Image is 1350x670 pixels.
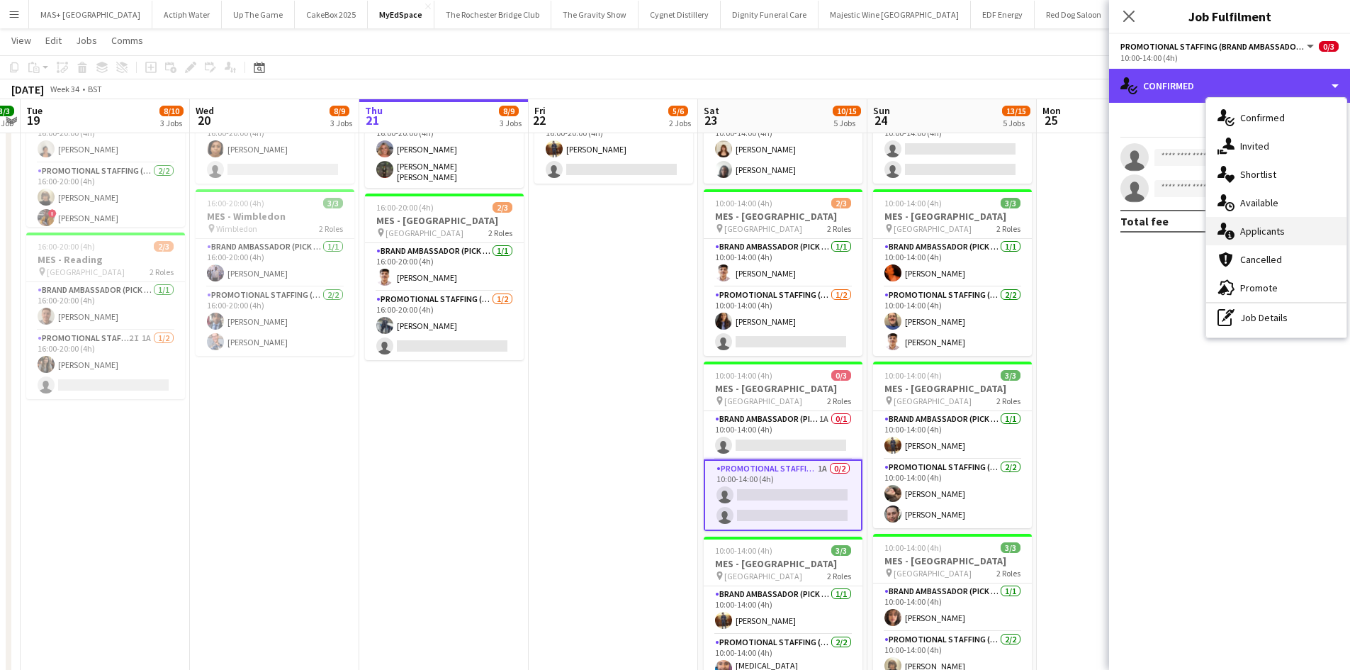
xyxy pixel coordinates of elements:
span: 2/3 [493,202,512,213]
app-card-role: Brand Ambassador (Pick up)1/116:00-20:00 (4h)[PERSON_NAME] [26,115,185,163]
app-card-role: Brand Ambassador (Pick up)1/110:00-14:00 (4h)[PERSON_NAME] [704,586,862,635]
span: 0/3 [1319,41,1339,52]
div: Available [1206,189,1346,217]
span: 10:00-14:00 (4h) [715,198,772,208]
app-card-role: Promotional Staffing (Brand Ambassadors)1A0/210:00-14:00 (4h) [873,115,1032,184]
div: BST [88,84,102,94]
h3: MES - [GEOGRAPHIC_DATA] [704,557,862,570]
a: Edit [40,31,67,50]
div: 3 Jobs [330,118,352,128]
span: 2 Roles [996,396,1020,406]
app-card-role: Brand Ambassador (Pick up)1A0/110:00-14:00 (4h) [704,411,862,459]
span: 10:00-14:00 (4h) [884,198,942,208]
h3: MES - [GEOGRAPHIC_DATA] [873,554,1032,567]
span: 0/3 [831,370,851,381]
span: Week 34 [47,84,82,94]
app-card-role: Promotional Staffing (Brand Ambassadors)2/210:00-14:00 (4h)[PERSON_NAME][PERSON_NAME] [873,287,1032,356]
span: 10:00-14:00 (4h) [715,545,772,556]
div: Promote [1206,274,1346,302]
span: 3/3 [323,198,343,208]
div: 3 Jobs [160,118,183,128]
span: 16:00-20:00 (4h) [207,198,264,208]
span: [GEOGRAPHIC_DATA] [724,223,802,234]
span: 2 Roles [150,267,174,277]
a: Jobs [70,31,103,50]
span: 2 Roles [827,571,851,581]
button: Majestic Wine [GEOGRAPHIC_DATA] [819,1,971,28]
span: 8/10 [159,106,184,116]
span: 10:00-14:00 (4h) [715,370,772,381]
app-card-role: Brand Ambassador (Pick up)1/116:00-20:00 (4h)[PERSON_NAME] [365,243,524,291]
app-job-card: 16:00-20:00 (4h)2/3MES - [GEOGRAPHIC_DATA] [GEOGRAPHIC_DATA]2 RolesBrand Ambassador (Pick up)1/11... [365,194,524,360]
span: 3/3 [1001,370,1020,381]
h3: MES - [GEOGRAPHIC_DATA] [873,210,1032,223]
button: MAS+ [GEOGRAPHIC_DATA] [29,1,152,28]
span: Wed [196,104,214,117]
app-card-role: Brand Ambassador (Pick up)1/110:00-14:00 (4h)[PERSON_NAME] [873,584,1032,632]
span: 13/15 [1002,106,1030,116]
a: Comms [106,31,149,50]
app-card-role: Promotional Staffing (Brand Ambassadors)2I1A1/216:00-20:00 (4h)[PERSON_NAME] [26,330,185,399]
span: Jobs [76,34,97,47]
span: View [11,34,31,47]
app-card-role: Promotional Staffing (Brand Ambassadors)2/210:00-14:00 (4h)[PERSON_NAME][PERSON_NAME] [704,115,862,184]
button: Cygnet Distillery [639,1,721,28]
div: 10:00-14:00 (4h)0/3MES - [GEOGRAPHIC_DATA] [GEOGRAPHIC_DATA]2 RolesBrand Ambassador (Pick up)1A0/... [704,362,862,531]
div: Applicants [1206,217,1346,245]
span: 3/3 [831,545,851,556]
h3: Job Fulfilment [1109,7,1350,26]
span: 2 Roles [319,223,343,234]
span: Comms [111,34,143,47]
span: [GEOGRAPHIC_DATA] [724,396,802,406]
span: 23 [702,112,719,128]
div: Total fee [1120,214,1169,228]
button: Red Dog Saloon [1035,1,1113,28]
span: 2 Roles [827,223,851,234]
app-job-card: 10:00-14:00 (4h)2/3MES - [GEOGRAPHIC_DATA] [GEOGRAPHIC_DATA]2 RolesBrand Ambassador (Pick up)1/11... [704,189,862,356]
span: Sun [873,104,890,117]
span: 16:00-20:00 (4h) [38,241,95,252]
button: Up The Game [222,1,295,28]
div: 3 Jobs [500,118,522,128]
span: 10/15 [833,106,861,116]
span: 25 [1040,112,1061,128]
div: 2 Jobs [669,118,691,128]
button: EDF Energy [971,1,1035,28]
app-card-role: Promotional Staffing (Brand Ambassadors)1I2A1/216:00-20:00 (4h)[PERSON_NAME] [534,115,693,184]
span: Mon [1042,104,1061,117]
span: [GEOGRAPHIC_DATA] [894,396,972,406]
a: View [6,31,37,50]
span: Fri [534,104,546,117]
div: Invited [1206,132,1346,160]
span: Thu [365,104,383,117]
span: 2 Roles [488,228,512,238]
button: The Gravity Show [551,1,639,28]
span: Wimbledon [216,223,257,234]
span: [GEOGRAPHIC_DATA] [724,571,802,581]
span: 10:00-14:00 (4h) [884,542,942,553]
span: 22 [532,112,546,128]
app-card-role: Promotional Staffing (Brand Ambassadors)2/216:00-20:00 (4h)[PERSON_NAME][PERSON_NAME] [196,287,354,356]
span: Tue [26,104,43,117]
app-card-role: Promotional Staffing (Brand Ambassadors)1/216:00-20:00 (4h)[PERSON_NAME] [196,115,354,184]
button: CakeBox 2025 [295,1,368,28]
button: The Rochester Bridge Club [434,1,551,28]
span: 3/3 [1001,198,1020,208]
app-job-card: 16:00-20:00 (4h)3/3MES - Wimbledon Wimbledon2 RolesBrand Ambassador (Pick up)1/116:00-20:00 (4h)[... [196,189,354,356]
button: Dignity Funeral Care [721,1,819,28]
app-job-card: 16:00-20:00 (4h)2/3MES - Reading [GEOGRAPHIC_DATA]2 RolesBrand Ambassador (Pick up)1/116:00-20:00... [26,233,185,399]
h3: MES - Wimbledon [196,210,354,223]
span: 19 [24,112,43,128]
span: ! [48,209,57,218]
span: 5/6 [668,106,688,116]
span: 21 [363,112,383,128]
span: 16:00-20:00 (4h) [376,202,434,213]
app-card-role: Brand Ambassador (Pick up)1/110:00-14:00 (4h)[PERSON_NAME] [704,239,862,287]
div: Shortlist [1206,160,1346,189]
span: 2/3 [154,241,174,252]
h3: MES - [GEOGRAPHIC_DATA] [365,214,524,227]
h3: MES - [GEOGRAPHIC_DATA] [704,382,862,395]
